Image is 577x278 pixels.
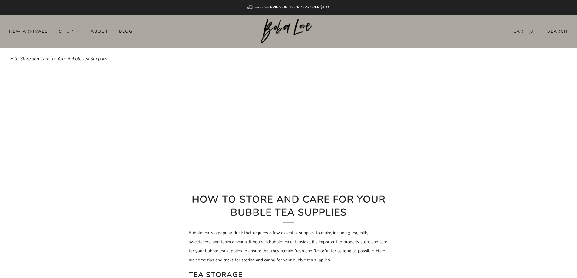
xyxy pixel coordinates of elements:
h1: How to Store and Care for Your Bubble Tea Supplies [189,193,389,223]
items-count: 0 [530,28,533,34]
img: How to Store and Care for Your Bubble Tea Supplies [9,57,568,205]
span: FREE SHIPPING ON US ORDERS OVER $100 [255,5,329,10]
a: Cart [513,26,535,36]
a: About [91,26,108,36]
img: Boba Love [261,19,316,44]
a: Shop [59,26,80,36]
a: Blog [119,26,133,36]
a: New Arrivals [9,26,48,36]
p: Bubble tea is a popular drink that requires a few essential supplies to make, including tea, milk... [189,228,389,265]
a: Search [547,26,568,36]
